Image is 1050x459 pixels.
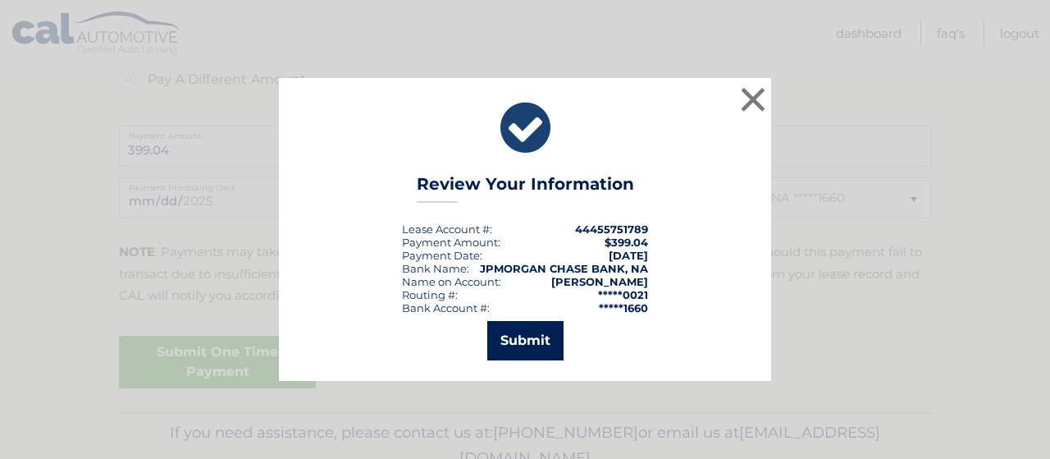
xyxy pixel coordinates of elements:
strong: [PERSON_NAME] [551,275,648,288]
span: Payment Date [402,249,480,262]
span: $399.04 [605,236,648,249]
button: × [737,83,769,116]
button: Submit [487,321,564,360]
div: Lease Account #: [402,223,492,236]
strong: 44455751789 [575,223,648,236]
div: Name on Account: [402,275,501,288]
div: : [402,249,482,262]
h3: Review Your Information [417,174,634,203]
div: Routing #: [402,288,458,301]
strong: JPMORGAN CHASE BANK, NA [480,262,648,275]
span: [DATE] [609,249,648,262]
div: Payment Amount: [402,236,500,249]
div: Bank Name: [402,262,469,275]
div: Bank Account #: [402,301,490,314]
